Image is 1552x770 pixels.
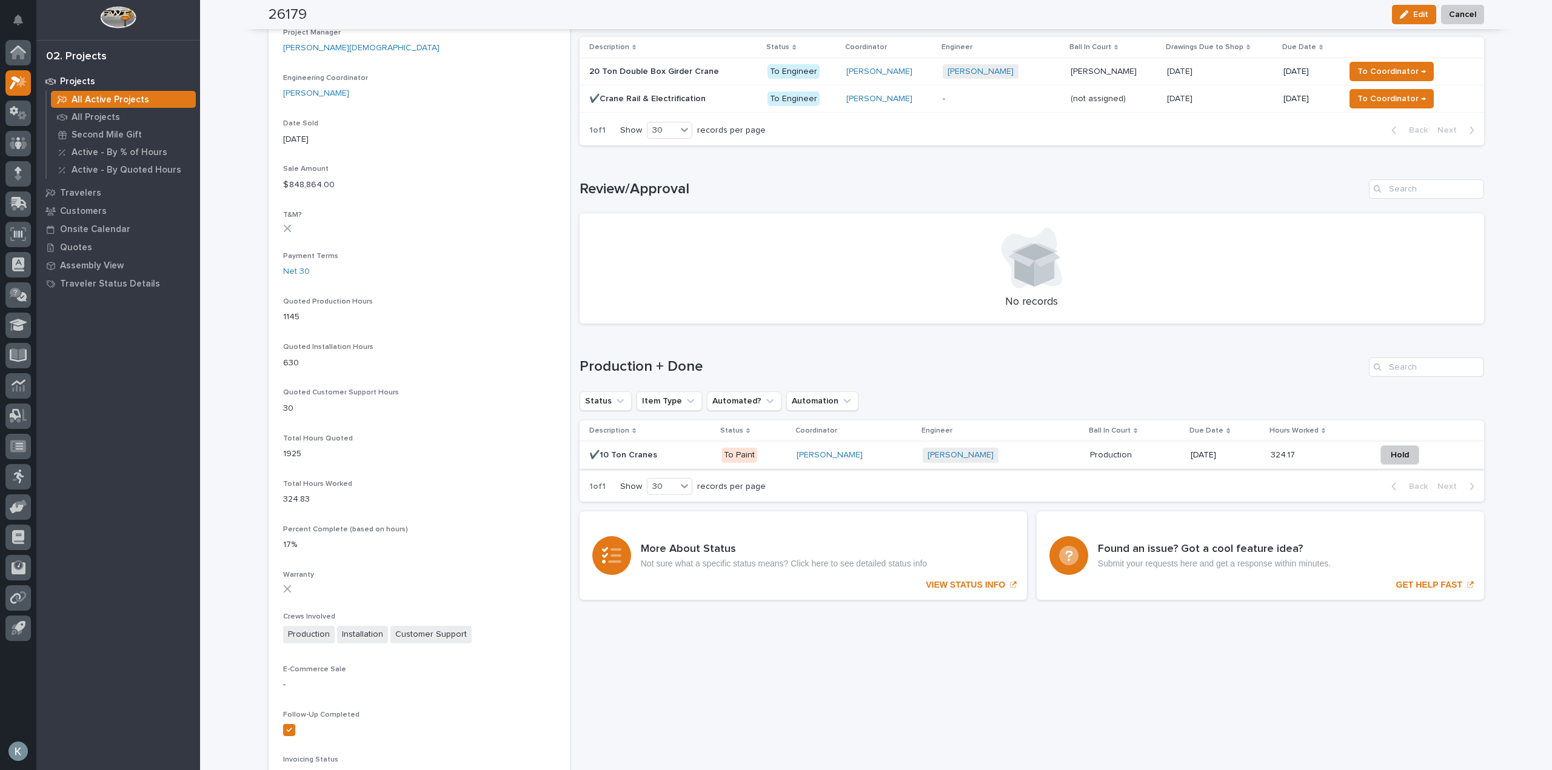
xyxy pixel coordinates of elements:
p: Second Mile Gift [72,130,142,141]
a: [PERSON_NAME] [948,67,1014,77]
button: Notifications [5,7,31,33]
input: Search [1369,179,1484,199]
button: Cancel [1441,5,1484,24]
h3: Found an issue? Got a cool feature idea? [1098,543,1331,556]
p: [DATE] [283,133,555,146]
p: 1145 [283,311,555,324]
button: Back [1382,481,1433,492]
p: 1 of 1 [580,116,615,145]
span: Cancel [1449,7,1476,22]
p: 20 Ton Double Box Girder Crane [589,64,721,77]
a: All Active Projects [47,91,200,108]
p: 630 [283,357,555,370]
span: To Coordinator → [1357,64,1426,79]
p: Due Date [1282,41,1316,54]
p: Active - By % of Hours [72,147,167,158]
span: Warranty [283,571,314,579]
p: 1925 [283,448,555,460]
button: Status [580,391,632,411]
p: Assembly View [60,261,124,271]
p: Ball In Court [1069,41,1111,54]
p: GET HELP FAST [1396,580,1462,590]
h1: Review/Approval [580,181,1364,198]
p: [DATE] [1283,67,1335,77]
p: Quotes [60,242,92,253]
p: (not assigned) [1071,91,1128,104]
div: To Paint [721,448,757,463]
p: Traveler Status Details [60,279,160,290]
p: [DATE] [1191,450,1261,460]
p: [DATE] [1283,94,1335,104]
div: 30 [647,480,677,493]
h1: Production + Done [580,358,1364,376]
button: Next [1433,125,1484,136]
p: VIEW STATUS INFO [926,580,1005,590]
p: Travelers [60,188,101,199]
p: No records [594,296,1470,309]
a: [PERSON_NAME][DEMOGRAPHIC_DATA] [283,42,440,55]
p: Status [720,424,743,437]
p: Description [589,424,629,437]
a: [PERSON_NAME] [928,450,994,460]
div: 30 [647,124,677,137]
button: Back [1382,125,1433,136]
p: Customers [60,206,107,217]
img: Workspace Logo [100,6,136,28]
a: [PERSON_NAME] [846,94,912,104]
span: Invoicing Status [283,756,338,763]
a: All Projects [47,108,200,125]
p: Drawings Due to Shop [1166,41,1243,54]
span: To Coordinator → [1357,91,1426,106]
p: Engineer [942,41,972,54]
div: 02. Projects [46,50,107,64]
span: Quoted Installation Hours [283,344,373,351]
span: Back [1402,125,1428,136]
input: Search [1369,357,1484,377]
span: Sale Amount [283,165,329,173]
tr: 20 Ton Double Box Girder Crane20 Ton Double Box Girder Crane To Engineer[PERSON_NAME] [PERSON_NAM... [580,58,1484,85]
p: 324.17 [1271,448,1297,460]
a: [PERSON_NAME] [283,87,349,100]
a: GET HELP FAST [1037,511,1484,600]
p: Production [1090,448,1134,460]
a: [PERSON_NAME] [846,67,912,77]
p: ✔️10 Ton Cranes [589,448,660,460]
span: Follow-Up Completed [283,711,360,719]
p: [PERSON_NAME] [1071,64,1139,77]
tr: ✔️10 Ton Cranes✔️10 Ton Cranes To Paint[PERSON_NAME] [PERSON_NAME] ProductionProduction [DATE]324... [580,442,1484,469]
span: Payment Terms [283,253,338,260]
h2: 26179 [269,6,307,24]
p: Not sure what a specific status means? Click here to see detailed status info [641,559,927,569]
a: Assembly View [36,256,200,274]
p: Engineer [921,424,952,437]
span: Next [1437,481,1464,492]
p: All Active Projects [72,95,149,105]
h3: More About Status [641,543,927,556]
p: 1 of 1 [580,472,615,502]
p: Due Date [1189,424,1223,437]
p: $ 848,864.00 [283,179,555,191]
button: Next [1433,481,1484,492]
p: Onsite Calendar [60,224,130,235]
div: To Engineer [768,64,820,79]
span: Total Hours Quoted [283,435,353,442]
span: Project Manager [283,29,341,36]
button: Edit [1392,5,1436,24]
a: Onsite Calendar [36,220,200,238]
p: All Projects [72,112,120,123]
span: Crews Involved [283,613,335,620]
span: Customer Support [390,626,472,643]
a: [PERSON_NAME] [797,450,863,460]
span: Back [1402,481,1428,492]
p: Show [620,125,642,136]
span: Total Hours Worked [283,480,352,488]
button: users-avatar [5,738,31,764]
span: Date Sold [283,120,318,127]
p: records per page [697,125,766,136]
a: Active - By Quoted Hours [47,161,200,178]
button: Item Type [637,391,702,411]
a: Travelers [36,184,200,202]
span: E-Commerce Sale [283,666,346,673]
p: 324.83 [283,493,555,506]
